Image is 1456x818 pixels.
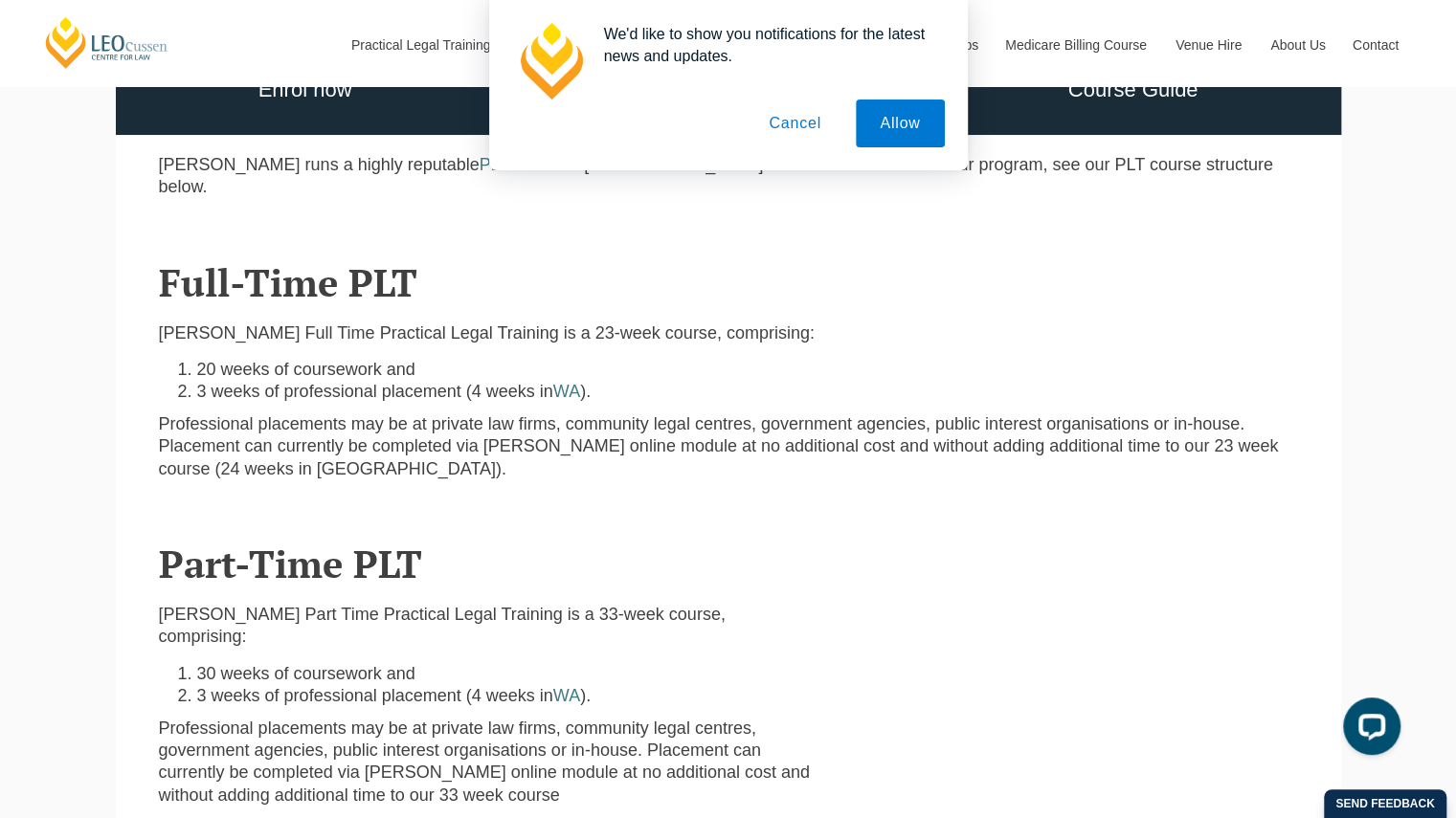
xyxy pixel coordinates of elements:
[589,23,945,67] div: We'd like to show you notifications for the latest news and updates.
[159,261,1298,303] h2: Full-Time PLT
[856,99,944,147] button: Allow
[745,99,845,147] button: Cancel
[159,718,812,807] p: Professional placements may be at private law firms, community legal centres, government agencies...
[159,154,1298,199] p: [PERSON_NAME] runs a highly reputable in [GEOGRAPHIC_DATA]. To find out more about our program, s...
[159,322,1298,344] p: [PERSON_NAME] Full Time Practical Legal Training is a 23-week course, comprising:
[159,542,1298,585] h2: Part-Time PLT
[512,23,589,99] img: notification icon
[480,155,566,174] a: PLT course
[1328,690,1408,770] iframe: LiveChat chat widget
[159,604,812,649] p: [PERSON_NAME] Part Time Practical Legal Training is a 33-week course, comprising:
[197,381,1298,403] li: 3 weeks of professional placement (4 weeks in ).
[197,685,812,707] li: 3 weeks of professional placement (4 weeks in ).
[553,382,580,401] a: WA
[553,686,580,705] a: WA
[197,359,1298,381] li: 20 weeks of coursework and
[159,413,1298,480] p: Professional placements may be at private law firms, community legal centres, government agencies...
[197,663,812,685] li: 30 weeks of coursework and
